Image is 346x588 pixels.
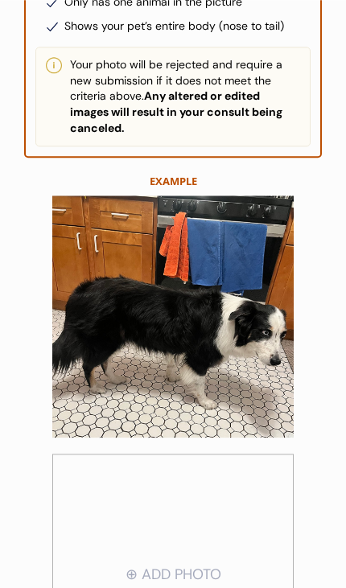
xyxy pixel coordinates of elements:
[52,195,294,438] img: SnickersResizedRight.png
[70,88,285,134] strong: Any altered or edited images will result in your consult being canceled.
[70,57,300,136] div: Your photo will be rejected and require a new submission if it does not meet the criteria above.
[99,174,248,188] div: EXAMPLE
[64,19,311,35] div: Shows your pet’s entire body (nose to tail)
